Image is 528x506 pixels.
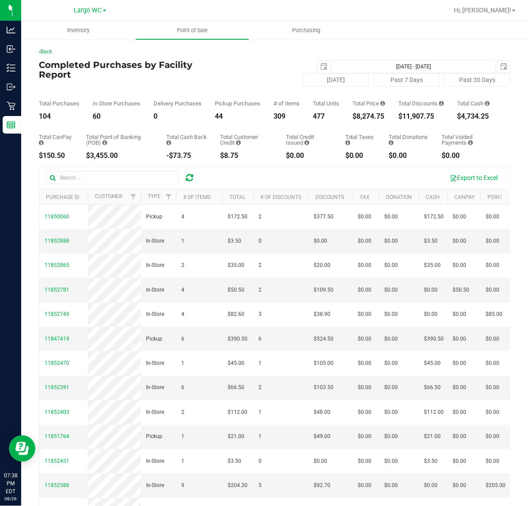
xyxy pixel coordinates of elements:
[314,286,333,294] span: $109.50
[228,481,247,490] span: $204.30
[424,457,438,465] span: $3.50
[424,383,441,392] span: $66.50
[181,310,184,319] span: 4
[258,335,262,343] span: 6
[228,335,247,343] span: $390.50
[303,73,369,86] button: [DATE]
[398,101,444,106] div: Total Discounts
[424,335,444,343] span: $390.50
[457,113,490,120] div: $4,734.25
[45,458,69,464] span: 11852451
[228,237,241,245] span: $3.50
[486,335,499,343] span: $0.00
[39,113,79,120] div: 104
[345,140,350,146] i: Sum of the total taxes for all purchases in the date range.
[384,261,398,270] span: $0.00
[318,60,330,73] span: select
[228,383,244,392] span: $66.50
[444,73,510,86] button: Past 30 Days
[146,481,164,490] span: In-Store
[154,101,202,106] div: Delivery Purchases
[345,134,376,146] div: Total Taxes
[315,194,344,200] a: Discounts
[486,359,499,367] span: $0.00
[4,472,17,495] p: 07:38 PM EDT
[345,152,376,159] div: $0.00
[453,408,466,416] span: $0.00
[314,432,330,441] span: $49.00
[166,134,207,146] div: Total Cash Back
[314,359,333,367] span: $105.00
[7,120,15,129] inline-svg: Reports
[55,26,101,34] span: Inventory
[453,261,466,270] span: $0.00
[313,113,339,120] div: 477
[384,432,398,441] span: $0.00
[228,457,241,465] span: $3.50
[258,286,262,294] span: 2
[258,261,262,270] span: 2
[486,408,499,416] span: $0.00
[358,286,371,294] span: $0.00
[181,359,184,367] span: 1
[228,359,244,367] span: $45.00
[166,140,171,146] i: Sum of the cash-back amounts from rounded-up electronic payments for all purchases in the date ra...
[286,134,332,146] div: Total Credit Issued
[358,310,371,319] span: $0.00
[45,214,69,220] span: 11850060
[358,213,371,221] span: $0.00
[352,101,385,106] div: Total Price
[45,482,69,488] span: 11852388
[314,383,333,392] span: $103.50
[386,194,412,200] a: Donation
[93,113,140,120] div: 60
[384,383,398,392] span: $0.00
[146,286,164,294] span: In-Store
[374,73,440,86] button: Past 7 Days
[359,194,370,200] a: Tax
[181,237,184,245] span: 1
[215,101,260,106] div: Pickup Purchases
[181,335,184,343] span: 6
[4,495,17,502] p: 08/26
[39,140,44,146] i: Sum of the successful, non-voided CanPay payment transactions for all purchases in the date range.
[273,101,300,106] div: # of Items
[7,26,15,34] inline-svg: Analytics
[181,481,184,490] span: 9
[314,213,333,221] span: $377.50
[258,432,262,441] span: 1
[165,26,220,34] span: Point of Sale
[146,237,164,245] span: In-Store
[314,457,327,465] span: $0.00
[314,481,330,490] span: $92.70
[424,408,444,416] span: $112.00
[358,237,371,245] span: $0.00
[46,171,178,184] input: Search...
[486,261,499,270] span: $0.00
[146,432,162,441] span: Pickup
[485,101,490,106] i: Sum of the successful, non-voided cash payment transactions for all purchases in the date range. ...
[181,408,184,416] span: 2
[215,113,260,120] div: 44
[280,26,332,34] span: Purchasing
[358,432,371,441] span: $0.00
[273,113,300,120] div: 309
[384,213,398,221] span: $0.00
[358,359,371,367] span: $0.00
[45,384,69,390] span: 11852391
[384,335,398,343] span: $0.00
[424,286,438,294] span: $0.00
[7,45,15,53] inline-svg: Inbound
[453,213,466,221] span: $0.00
[39,49,52,55] a: Back
[166,152,207,159] div: -$73.75
[93,101,140,106] div: In Store Purchases
[358,383,371,392] span: $0.00
[39,101,79,106] div: Total Purchases
[286,152,332,159] div: $0.00
[154,113,202,120] div: 0
[314,237,327,245] span: $0.00
[95,193,122,199] a: Customer
[389,134,429,146] div: Total Donations
[258,359,262,367] span: 1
